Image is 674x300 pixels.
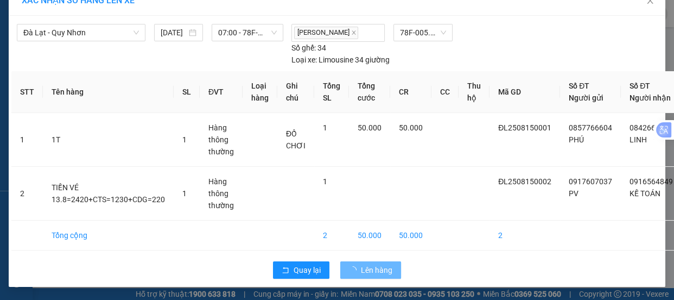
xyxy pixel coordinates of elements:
span: Người gửi [569,93,603,102]
div: [GEOGRAPHIC_DATA] [129,9,241,34]
th: Loại hàng [243,71,277,113]
span: Lên hàng [361,264,392,276]
th: ĐVT [200,71,243,113]
th: Tổng cước [349,71,390,113]
span: 1 [323,177,327,186]
td: 2 [314,221,349,251]
span: Gửi: [9,9,26,21]
span: 1 [182,135,187,144]
th: Mã GD [489,71,560,113]
td: 1T [43,113,174,167]
td: 50.000 [390,221,431,251]
th: Tên hàng [43,71,174,113]
div: PV [9,34,122,47]
th: Thu hộ [459,71,489,113]
div: [GEOGRAPHIC_DATA] [9,9,122,34]
span: PV [569,189,578,198]
div: 0916564849 [129,47,241,62]
span: 78F-005.29 [400,24,446,41]
button: rollbackQuay lại [273,261,329,279]
span: close [351,30,357,35]
th: SL [174,71,200,113]
th: CC [431,71,459,113]
span: 0916564849 [630,177,673,186]
td: TIỀN VÉ 13.8=2420+CTS=1230+CDG=220 [43,167,174,221]
th: STT [11,71,43,113]
span: loading [349,266,361,274]
td: 2 [489,221,560,251]
span: 0857766604 [569,123,612,132]
span: 1 [182,189,187,198]
div: Limousine 34 giường [291,54,390,66]
span: Nhận: [129,9,155,21]
td: 50.000 [349,221,390,251]
span: 1 [323,123,327,132]
td: 2 [11,167,43,221]
th: Ghi chú [277,71,314,113]
span: ĐỒ CHƠI [286,129,306,150]
span: Đà Lạt - Quy Nhơn [23,24,139,41]
span: Số ĐT [630,82,650,90]
span: LINH [630,135,647,144]
span: 50.000 [358,123,381,132]
span: Loại xe: [291,54,317,66]
span: Số ghế: [291,42,316,54]
span: 50.000 [399,123,423,132]
input: 15/08/2025 [161,27,187,39]
span: PHÚ [569,135,584,144]
th: Tổng SL [314,71,349,113]
span: [PERSON_NAME] [294,27,358,39]
td: Hàng thông thường [200,167,243,221]
span: Quay lại [294,264,321,276]
td: Hàng thông thường [200,113,243,167]
span: KẾ TOÁN [630,189,660,198]
div: KẾ TOÁN [129,34,241,47]
div: A [129,62,241,75]
div: 0917607037 [9,47,122,62]
span: 0917607037 [569,177,612,186]
span: rollback [282,266,289,275]
span: Người nhận [630,93,671,102]
div: 34 [291,42,326,54]
span: ĐL2508150001 [498,123,551,132]
button: Lên hàng [340,261,401,279]
td: 1 [11,113,43,167]
span: 07:00 - 78F-005.29 [218,24,277,41]
td: Tổng cộng [43,221,174,251]
th: CR [390,71,431,113]
span: ĐL2508150002 [498,177,551,186]
span: Số ĐT [569,82,589,90]
span: 0842665365 [630,123,673,132]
